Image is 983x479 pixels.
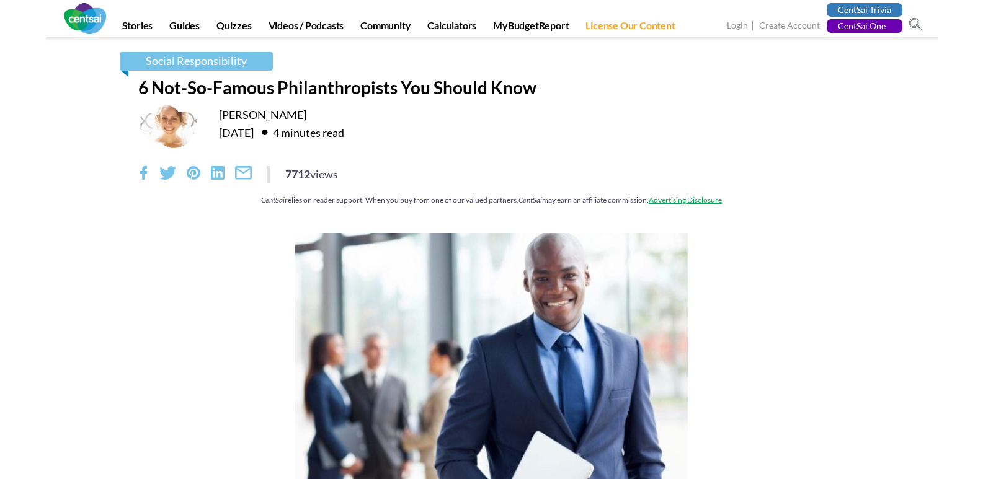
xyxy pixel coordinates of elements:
[209,19,259,37] a: Quizzes
[353,19,418,37] a: Community
[649,195,722,204] a: Advertising Disclosure
[120,52,273,71] a: Social Responsibility
[759,20,820,33] a: Create Account
[138,77,845,98] h1: 6 Not-So-Famous Philanthropists You Should Know
[285,166,338,182] div: 7712
[219,126,254,139] time: [DATE]
[256,122,344,142] div: 4 minutes read
[261,19,352,37] a: Videos / Podcasts
[420,19,484,37] a: Calculators
[64,3,106,34] img: CentSai
[578,19,682,37] a: License Our Content
[518,195,542,204] em: CentSai
[138,195,845,205] div: relies on reader support. When you buy from one of our valued partners, may earn an affiliate com...
[162,19,207,37] a: Guides
[486,19,576,37] a: MyBudgetReport
[310,167,338,181] span: views
[261,195,285,204] em: CentSai
[115,19,161,37] a: Stories
[827,19,902,33] a: CentSai One
[827,3,902,17] a: CentSai Trivia
[219,108,306,121] a: [PERSON_NAME]
[727,20,748,33] a: Login
[750,19,757,33] span: |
